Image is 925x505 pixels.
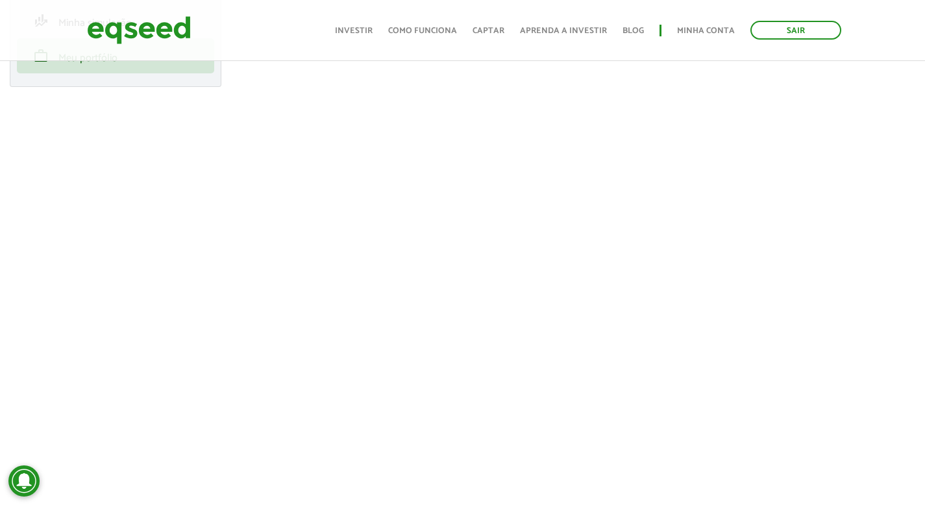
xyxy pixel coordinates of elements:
[750,21,841,40] a: Sair
[87,13,191,47] img: EqSeed
[623,27,644,35] a: Blog
[27,48,204,64] a: workMeu portfólio
[33,48,49,64] span: work
[473,27,504,35] a: Captar
[388,27,457,35] a: Como funciona
[677,27,735,35] a: Minha conta
[335,27,373,35] a: Investir
[520,27,607,35] a: Aprenda a investir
